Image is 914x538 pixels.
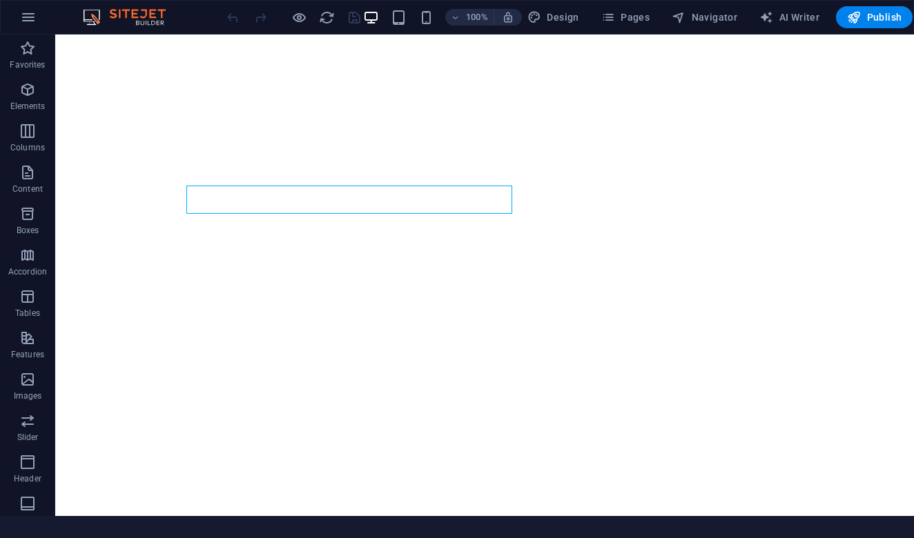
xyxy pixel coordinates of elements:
p: Footer [15,515,40,526]
p: Header [14,473,41,484]
p: Content [12,183,43,195]
span: Design [527,10,579,24]
p: Favorites [10,59,45,70]
h6: 100% [466,9,488,26]
p: Slider [17,432,39,443]
p: Boxes [17,225,39,236]
p: Accordion [8,266,47,277]
button: 100% [445,9,494,26]
i: Reload page [319,10,335,26]
p: Columns [10,142,45,153]
button: reload [318,9,335,26]
button: Design [522,6,585,28]
span: AI Writer [759,10,819,24]
img: Editor Logo [79,9,183,26]
i: On resize automatically adjust zoom level to fit chosen device. [502,11,514,23]
p: Tables [15,308,40,319]
span: Navigator [672,10,737,24]
button: AI Writer [754,6,825,28]
button: Pages [596,6,655,28]
button: Click here to leave preview mode and continue editing [291,9,307,26]
p: Features [11,349,44,360]
button: Publish [836,6,913,28]
span: Pages [601,10,650,24]
p: Elements [10,101,46,112]
button: Navigator [666,6,743,28]
div: Design (Ctrl+Alt+Y) [522,6,585,28]
p: Images [14,390,42,401]
span: Publish [847,10,902,24]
